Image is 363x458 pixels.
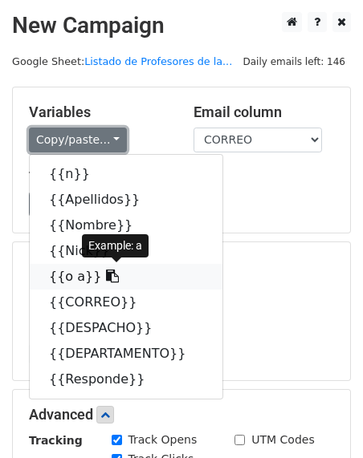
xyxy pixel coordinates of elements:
h2: New Campaign [12,12,351,39]
a: {{DESPACHO}} [30,315,222,341]
a: {{CORREO}} [30,290,222,315]
div: Example: a [82,234,149,257]
a: {{Nick}} [30,238,222,264]
span: Daily emails left: 146 [237,53,351,71]
a: {{n}} [30,161,222,187]
div: Widget de chat [283,381,363,458]
a: {{Apellidos}} [30,187,222,213]
strong: Tracking [29,434,83,447]
h5: Variables [29,103,169,121]
a: Copy/paste... [29,128,127,152]
a: {{o a}} [30,264,222,290]
a: Listado de Profesores de la... [84,55,232,67]
iframe: Chat Widget [283,381,363,458]
a: {{Nombre}} [30,213,222,238]
h5: Email column [194,103,334,121]
a: Daily emails left: 146 [237,55,351,67]
a: {{Responde}} [30,367,222,392]
a: {{DEPARTAMENTO}} [30,341,222,367]
label: Track Opens [128,432,198,448]
label: UTM Codes [251,432,314,448]
small: Google Sheet: [12,55,232,67]
h5: Advanced [29,406,334,424]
